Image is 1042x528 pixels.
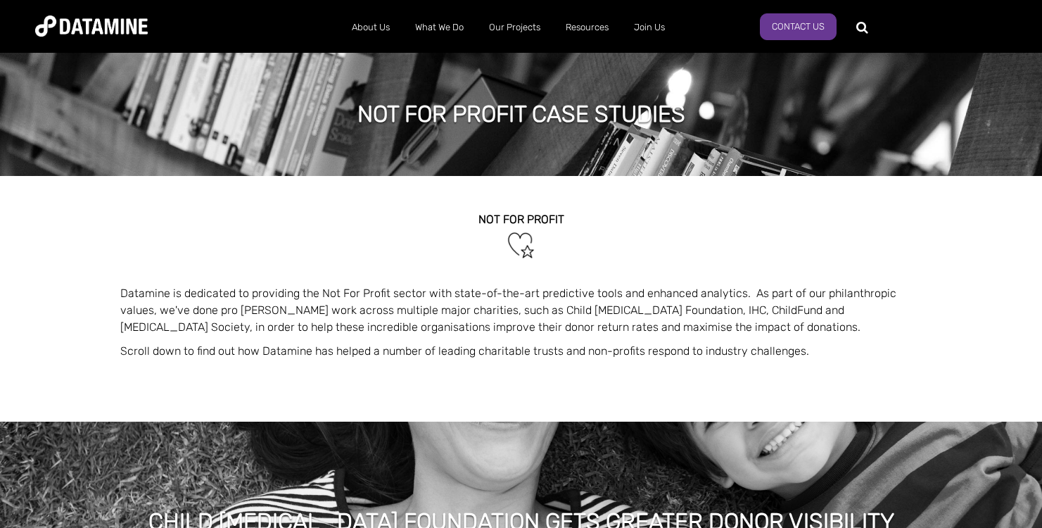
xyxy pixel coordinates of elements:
[402,9,476,46] a: What We Do
[339,9,402,46] a: About Us
[760,13,837,40] a: Contact Us
[120,213,922,226] h2: NOT FOR PROFIT
[120,285,922,336] p: Datamine is dedicated to providing the Not For Profit sector with state-of-the-art predictive too...
[476,9,553,46] a: Our Projects
[553,9,621,46] a: Resources
[120,343,922,360] p: Scroll down to find out how Datamine has helped a number of leading charitable trusts and non-pro...
[357,99,685,130] h1: not for profit case studies
[621,9,678,46] a: Join Us
[505,230,537,261] img: Not For Profit-1
[35,15,148,37] img: Datamine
